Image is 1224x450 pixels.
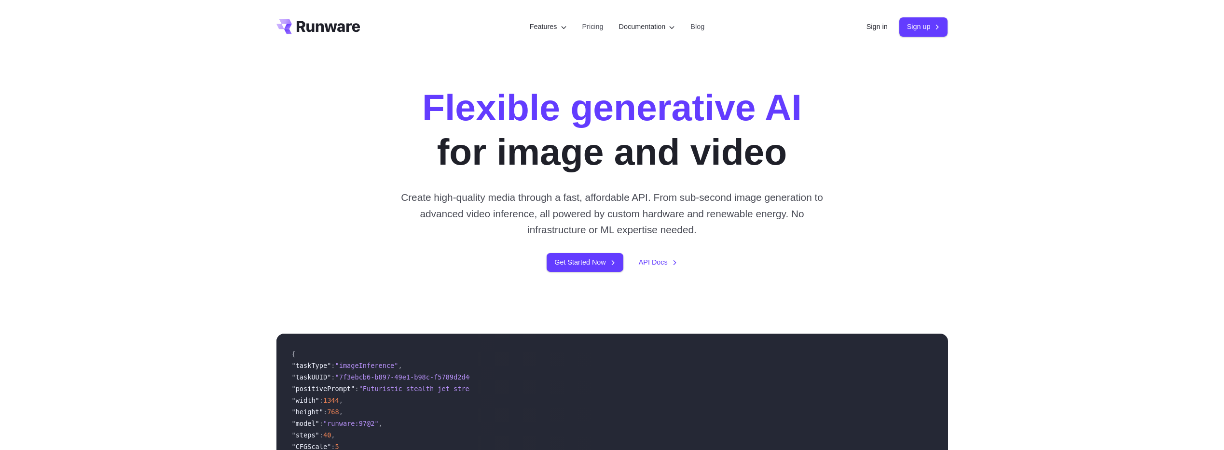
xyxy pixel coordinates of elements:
label: Features [530,21,567,32]
span: , [379,420,383,427]
span: "imageInference" [335,362,399,369]
span: "Futuristic stealth jet streaking through a neon-lit cityscape with glowing purple exhaust" [359,385,718,393]
a: Sign up [899,17,948,36]
span: 40 [323,431,331,439]
span: "positivePrompt" [292,385,355,393]
span: 768 [327,408,339,416]
span: "7f3ebcb6-b897-49e1-b98c-f5789d2d40d7" [335,373,485,381]
span: , [398,362,402,369]
span: , [331,431,335,439]
span: "width" [292,396,319,404]
a: Go to / [276,19,360,34]
a: Sign in [866,21,888,32]
span: "runware:97@2" [323,420,379,427]
span: "taskUUID" [292,373,331,381]
label: Documentation [619,21,675,32]
a: Get Started Now [547,253,623,272]
a: Blog [690,21,704,32]
span: : [319,396,323,404]
span: : [331,362,335,369]
span: "height" [292,408,323,416]
p: Create high-quality media through a fast, affordable API. From sub-second image generation to adv... [397,189,827,238]
span: : [319,431,323,439]
strong: Flexible generative AI [422,86,802,128]
span: : [319,420,323,427]
span: 1344 [323,396,339,404]
span: , [339,396,343,404]
span: : [323,408,327,416]
span: "model" [292,420,319,427]
span: { [292,350,296,358]
h1: for image and video [422,85,802,174]
span: "steps" [292,431,319,439]
a: Pricing [582,21,604,32]
span: , [339,408,343,416]
span: "taskType" [292,362,331,369]
a: API Docs [639,257,677,268]
span: : [331,373,335,381]
span: : [355,385,358,393]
